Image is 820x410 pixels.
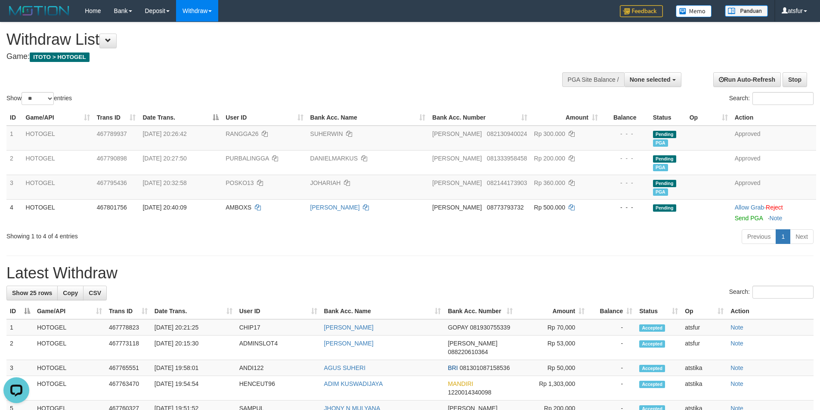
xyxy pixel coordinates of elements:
[487,204,524,211] span: Copy 08773793732 to clipboard
[588,336,636,360] td: -
[432,130,482,137] span: [PERSON_NAME]
[6,52,538,61] h4: Game:
[516,360,588,376] td: Rp 50,000
[151,360,236,376] td: [DATE] 19:58:01
[448,380,473,387] span: MANDIRI
[139,110,222,126] th: Date Trans.: activate to sort column descending
[562,72,624,87] div: PGA Site Balance /
[6,126,22,151] td: 1
[22,199,93,226] td: HOTOGEL
[653,188,668,196] span: Marked by atsfur
[470,324,510,331] span: Copy 081930755339 to clipboard
[6,4,72,17] img: MOTION_logo.png
[776,229,790,244] a: 1
[236,376,321,401] td: HENCEUT96
[516,336,588,360] td: Rp 53,000
[310,204,360,211] a: [PERSON_NAME]
[730,324,743,331] a: Note
[3,3,29,29] button: Open LiveChat chat widget
[310,179,341,186] a: JOHARIAH
[97,155,127,162] span: 467790898
[105,376,151,401] td: 467763470
[142,130,186,137] span: [DATE] 20:26:42
[653,164,668,171] span: Marked by atsfur
[639,381,665,388] span: Accepted
[324,340,374,347] a: [PERSON_NAME]
[236,336,321,360] td: ADMINSLOT4
[151,303,236,319] th: Date Trans.: activate to sort column ascending
[105,319,151,336] td: 467778823
[105,360,151,376] td: 467765551
[487,130,527,137] span: Copy 082130940024 to clipboard
[681,303,727,319] th: Op: activate to sort column ascending
[516,319,588,336] td: Rp 70,000
[752,286,814,299] input: Search:
[310,130,343,137] a: SUHERWIN
[324,364,365,371] a: AGUS SUHERI
[630,76,671,83] span: None selected
[766,204,783,211] a: Reject
[534,130,565,137] span: Rp 300.000
[432,155,482,162] span: [PERSON_NAME]
[6,199,22,226] td: 4
[226,179,254,186] span: POSKO13
[6,360,34,376] td: 3
[588,319,636,336] td: -
[601,110,650,126] th: Balance
[534,204,565,211] span: Rp 500.000
[735,215,763,222] a: Send PGA
[730,380,743,387] a: Note
[6,336,34,360] td: 2
[6,92,72,105] label: Show entries
[83,286,107,300] a: CSV
[681,319,727,336] td: atsfur
[516,303,588,319] th: Amount: activate to sort column ascending
[151,376,236,401] td: [DATE] 19:54:54
[6,303,34,319] th: ID: activate to sort column descending
[236,303,321,319] th: User ID: activate to sort column ascending
[636,303,681,319] th: Status: activate to sort column ascending
[324,324,374,331] a: [PERSON_NAME]
[6,286,58,300] a: Show 25 rows
[731,199,816,226] td: ·
[324,380,383,387] a: ADIM KUSWADIJAYA
[34,303,105,319] th: Game/API: activate to sort column ascending
[34,360,105,376] td: HOTOGEL
[6,110,22,126] th: ID
[444,303,516,319] th: Bank Acc. Number: activate to sort column ascending
[729,92,814,105] label: Search:
[460,364,510,371] span: Copy 081301087158536 to clipboard
[97,204,127,211] span: 467801756
[22,150,93,175] td: HOTOGEL
[605,179,646,187] div: - - -
[742,229,776,244] a: Previous
[653,155,676,163] span: Pending
[770,215,783,222] a: Note
[105,336,151,360] td: 467773118
[605,129,646,138] div: - - -
[725,5,768,17] img: panduan.png
[605,203,646,212] div: - - -
[681,360,727,376] td: atstika
[653,180,676,187] span: Pending
[729,286,814,299] label: Search:
[6,319,34,336] td: 1
[448,324,468,331] span: GOPAY
[605,154,646,163] div: - - -
[588,303,636,319] th: Balance: activate to sort column ascending
[93,110,139,126] th: Trans ID: activate to sort column ascending
[639,340,665,348] span: Accepted
[226,130,258,137] span: RANGGA26
[57,286,84,300] a: Copy
[6,150,22,175] td: 2
[713,72,781,87] a: Run Auto-Refresh
[310,155,358,162] a: DANIELMARKUS
[448,348,488,355] span: Copy 088220610364 to clipboard
[448,389,491,396] span: Copy 1220014340098 to clipboard
[97,179,127,186] span: 467795436
[653,139,668,147] span: Marked by atsfur
[226,204,251,211] span: AMBOXS
[731,126,816,151] td: Approved
[790,229,814,244] a: Next
[730,364,743,371] a: Note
